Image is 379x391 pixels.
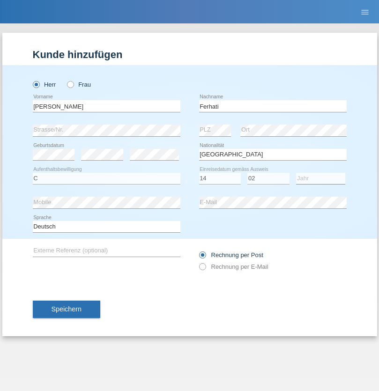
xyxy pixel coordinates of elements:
[199,263,268,270] label: Rechnung per E-Mail
[199,251,263,258] label: Rechnung per Post
[67,81,91,88] label: Frau
[33,49,347,60] h1: Kunde hinzufügen
[67,81,73,87] input: Frau
[33,81,39,87] input: Herr
[199,263,205,275] input: Rechnung per E-Mail
[356,9,374,15] a: menu
[52,305,82,313] span: Speichern
[33,81,56,88] label: Herr
[33,301,100,318] button: Speichern
[360,7,370,17] i: menu
[199,251,205,263] input: Rechnung per Post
